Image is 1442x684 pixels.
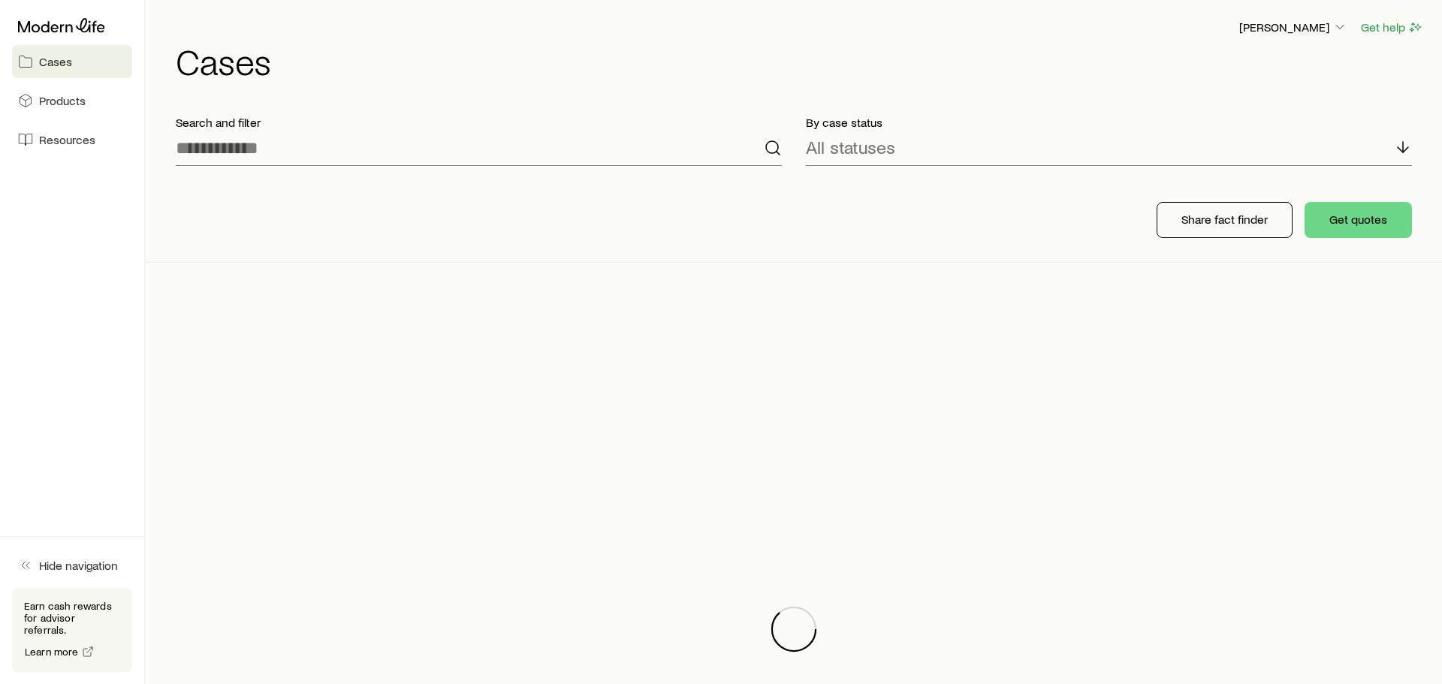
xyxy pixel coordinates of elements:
a: Products [12,84,132,117]
a: Resources [12,123,132,156]
p: By case status [806,115,1412,130]
span: Hide navigation [39,558,118,573]
p: All statuses [806,137,895,158]
p: Share fact finder [1181,212,1268,227]
p: [PERSON_NAME] [1239,20,1347,35]
a: Cases [12,45,132,78]
button: Get quotes [1305,202,1412,238]
p: Search and filter [176,115,782,130]
div: Earn cash rewards for advisor referrals.Learn more [12,588,132,672]
span: Products [39,93,86,108]
button: [PERSON_NAME] [1238,19,1348,37]
span: Cases [39,54,72,69]
button: Share fact finder [1157,202,1293,238]
h1: Cases [176,43,1424,79]
button: Get help [1360,19,1424,36]
span: Resources [39,132,95,147]
span: Learn more [25,646,79,657]
p: Earn cash rewards for advisor referrals. [24,600,120,636]
button: Hide navigation [12,549,132,582]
